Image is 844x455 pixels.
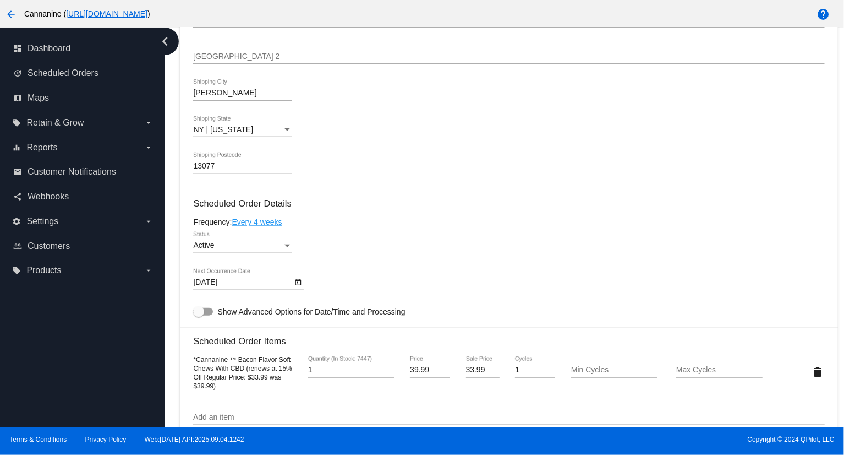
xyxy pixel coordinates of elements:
mat-select: Shipping State [193,126,292,134]
i: arrow_drop_down [144,217,153,226]
h3: Scheduled Order Details [193,198,824,209]
div: Frequency: [193,218,824,226]
input: Sale Price [466,366,500,375]
span: Dashboard [28,44,70,53]
input: Price [410,366,450,375]
span: Copyright © 2024 QPilot, LLC [431,436,835,443]
a: Every 4 weeks [232,218,282,226]
a: update Scheduled Orders [13,64,153,82]
a: dashboard Dashboard [13,40,153,57]
input: Shipping Postcode [193,162,292,171]
input: Shipping Street 2 [193,52,824,61]
a: Web:[DATE] API:2025.09.04.1242 [145,436,244,443]
i: share [13,192,22,201]
span: Active [193,241,214,250]
i: update [13,69,22,78]
a: share Webhooks [13,188,153,205]
i: chevron_left [156,32,174,50]
input: Quantity (In Stock: 7447) [308,366,394,375]
span: Scheduled Orders [28,68,98,78]
span: Cannanine ( ) [24,9,150,18]
h3: Scheduled Order Items [193,328,824,346]
span: Products [26,266,61,275]
i: map [13,94,22,102]
span: Customer Notifications [28,167,116,177]
a: people_outline Customers [13,237,153,255]
span: Settings [26,216,58,226]
mat-icon: arrow_back [4,8,18,21]
i: email [13,167,22,176]
span: Reports [26,143,57,153]
i: settings [12,217,21,226]
a: Terms & Conditions [9,436,67,443]
i: local_offer [12,118,21,127]
i: arrow_drop_down [144,118,153,127]
span: Retain & Grow [26,118,84,128]
a: [URL][DOMAIN_NAME] [66,9,147,18]
span: Maps [28,93,49,103]
mat-icon: help [817,8,830,21]
input: Shipping City [193,89,292,97]
input: Add an item [193,413,824,422]
i: people_outline [13,242,22,251]
input: Min Cycles [571,366,657,375]
i: dashboard [13,44,22,53]
mat-select: Status [193,241,292,250]
i: arrow_drop_down [144,143,153,152]
a: email Customer Notifications [13,163,153,181]
input: Cycles [515,366,555,375]
span: Customers [28,241,70,251]
span: Webhooks [28,192,69,202]
input: Max Cycles [676,366,763,375]
mat-icon: delete [812,366,825,379]
span: NY | [US_STATE] [193,125,253,134]
button: Open calendar [292,276,304,288]
i: local_offer [12,266,21,275]
input: Next Occurrence Date [193,278,292,287]
i: equalizer [12,143,21,152]
i: arrow_drop_down [144,266,153,275]
a: Privacy Policy [85,436,127,443]
a: map Maps [13,89,153,107]
span: Show Advanced Options for Date/Time and Processing [217,306,405,317]
span: *Cannanine ™ Bacon Flavor Soft Chews With CBD (renews at 15% Off Regular Price: $33.99 was $39.99) [193,356,292,390]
